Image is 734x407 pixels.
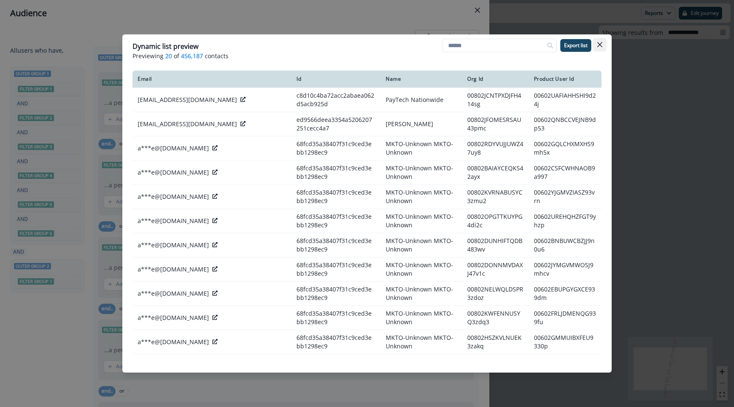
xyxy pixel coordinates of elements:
[462,281,528,305] td: 00802NELWQLDSPR3zdoz
[291,330,381,354] td: 68fcd35a38407f31c9ced3ebb1298ec9
[138,168,209,177] p: a***e@[DOMAIN_NAME]
[462,184,528,209] td: 00802KVRNABUSYC3zmu2
[138,265,209,274] p: a***e@[DOMAIN_NAME]
[138,217,209,225] p: a***e@[DOMAIN_NAME]
[529,160,601,184] td: 00602CSFCWHNAOB9a997
[138,314,209,322] p: a***e@[DOMAIN_NAME]
[138,289,209,298] p: a***e@[DOMAIN_NAME]
[138,144,209,153] p: a***e@[DOMAIN_NAME]
[462,112,528,136] td: 00802JFOMESRSAU43pmc
[291,305,381,330] td: 68fcd35a38407f31c9ced3ebb1298ec9
[462,136,528,160] td: 00802RDYVUJJUWZ47uy8
[529,233,601,257] td: 00602BNBUWCBZJJ9n0u6
[462,160,528,184] td: 00802BAIAYCEQKS42ayx
[529,305,601,330] td: 00602FRLJDMENQG939fu
[529,112,601,136] td: 00602QNBCCVEJNB9dp53
[381,112,462,136] td: [PERSON_NAME]
[462,257,528,281] td: 00802DONNMVDAXJ47v1c
[467,76,523,82] div: Org Id
[462,233,528,257] td: 00802DUNHIFTQDB483wv
[529,330,601,354] td: 00602GMMUIBXFEU9330p
[138,76,286,82] div: Email
[296,76,375,82] div: Id
[381,257,462,281] td: MKTO-Unknown MKTO-Unknown
[291,112,381,136] td: ed9566deea3354a5206207251cecc4a7
[529,281,601,305] td: 00602EBUPGYGXCE939dm
[462,209,528,233] td: 00802OPGTTKUYPG4di2c
[181,51,203,60] span: 456,187
[386,76,457,82] div: Name
[291,160,381,184] td: 68fcd35a38407f31c9ced3ebb1298ec9
[462,88,528,112] td: 00802JCNTPXDJFH414sg
[560,39,591,52] button: Export list
[138,241,209,249] p: a***e@[DOMAIN_NAME]
[381,88,462,112] td: PayTech Nationwide
[133,51,601,60] p: Previewing of contacts
[138,96,237,104] p: [EMAIL_ADDRESS][DOMAIN_NAME]
[381,330,462,354] td: MKTO-Unknown MKTO-Unknown
[381,281,462,305] td: MKTO-Unknown MKTO-Unknown
[291,88,381,112] td: c8d10c4ba72acc2abaea062d5acb925d
[462,354,528,378] td: 00802MNZSZQWJSE47zzr
[291,233,381,257] td: 68fcd35a38407f31c9ced3ebb1298ec9
[291,281,381,305] td: 68fcd35a38407f31c9ced3ebb1298ec9
[138,192,209,201] p: a***e@[DOMAIN_NAME]
[291,257,381,281] td: 68fcd35a38407f31c9ced3ebb1298ec9
[165,51,172,60] span: 20
[381,136,462,160] td: MKTO-Unknown MKTO-Unknown
[529,136,601,160] td: 00602GQLCHXMXHS9mh5x
[564,42,587,48] p: Export list
[138,120,237,128] p: [EMAIL_ADDRESS][DOMAIN_NAME]
[529,184,601,209] td: 00602YJGMVZIASZ93vrn
[381,160,462,184] td: MKTO-Unknown MKTO-Unknown
[291,136,381,160] td: 68fcd35a38407f31c9ced3ebb1298ec9
[529,257,601,281] td: 00602JYMGVMWOSJ9mhcv
[534,76,596,82] div: Product User Id
[138,338,209,346] p: a***e@[DOMAIN_NAME]
[291,184,381,209] td: 68fcd35a38407f31c9ced3ebb1298ec9
[381,184,462,209] td: MKTO-Unknown MKTO-Unknown
[381,209,462,233] td: MKTO-Unknown MKTO-Unknown
[529,209,601,233] td: 00602UREHQHZFGT9yhzp
[133,41,198,51] p: Dynamic list preview
[529,354,601,378] td: 00602DOAKYNDAJM9mt68
[381,354,462,378] td: MKTO-Unknown MKTO-Unknown
[529,88,601,112] td: 00602UAFIAHHSHI9d24j
[593,38,607,51] button: Close
[462,330,528,354] td: 00802HSZKVLNUEK3zakq
[291,354,381,378] td: 68fcd35a38407f31c9ced3ebb1298ec9
[381,233,462,257] td: MKTO-Unknown MKTO-Unknown
[381,305,462,330] td: MKTO-Unknown MKTO-Unknown
[291,209,381,233] td: 68fcd35a38407f31c9ced3ebb1298ec9
[462,305,528,330] td: 00802KWFENNUSYQ3zdq3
